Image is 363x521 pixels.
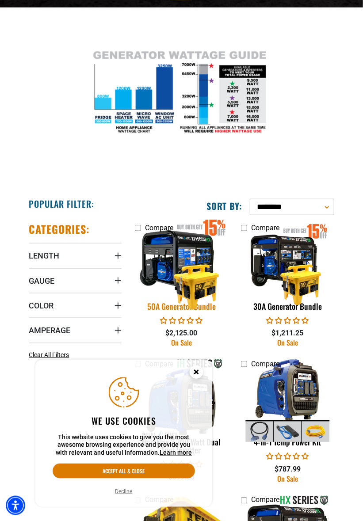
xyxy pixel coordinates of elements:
div: $2,125.00 [135,328,228,338]
span: Gauge [29,276,55,286]
img: DuroMax 2,300 Watt Dual Fuel Inverter [135,358,229,442]
span: Compare [251,360,279,368]
span: 0.00 stars [266,453,309,461]
div: 30A Generator Bundle [241,302,334,310]
p: This website uses cookies to give you the most awesome browsing experience and provide you with r... [53,434,195,457]
div: On Sale [135,339,228,346]
div: Accessibility Menu [6,496,25,515]
a: 4-in-1 Temp Power Kit 4-in-1 Temp Power Kit [241,373,334,452]
div: On Sale [241,339,334,346]
span: Compare [251,224,279,232]
summary: Color [29,293,122,318]
h2: We use cookies [53,415,195,426]
a: This website uses cookies to give you the most awesome browsing experience and provide you with r... [160,449,192,456]
aside: Cookie Consent [35,360,212,507]
a: 30A Generator Bundle 30A Generator Bundle [241,236,334,316]
a: 50A Generator Bundle 50A Generator Bundle [135,236,228,316]
div: 4-in-1 Temp Power Kit [241,438,334,446]
span: Color [29,300,54,311]
button: Close this option [180,360,212,387]
img: 30A Generator Bundle [241,222,335,306]
h2: Categories: [29,222,90,236]
a: Clear All Filters [29,350,73,360]
label: Sort by: [206,200,243,212]
a: DuroMax 2,300 Watt Dual Fuel Inverter DuroMax 2,300 Watt Dual Fuel Inverter [135,373,228,460]
div: $787.99 [241,464,334,475]
span: 0.00 stars [266,316,309,325]
span: Compare [251,496,279,504]
img: 4-in-1 Temp Power Kit [241,358,335,442]
summary: Amperage [29,318,122,342]
div: $1,211.25 [241,328,334,338]
summary: Length [29,243,122,268]
span: Clear All Filters [29,351,69,358]
div: On Sale [241,475,334,483]
img: 50A Generator Bundle [130,217,233,311]
span: Amperage [29,325,71,335]
span: Length [29,251,60,261]
summary: Gauge [29,268,122,293]
button: Decline [113,487,135,496]
button: Accept all & close [53,464,195,479]
span: Compare [145,224,173,232]
h2: Popular Filter: [29,198,94,209]
span: 0.00 stars [160,316,203,325]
